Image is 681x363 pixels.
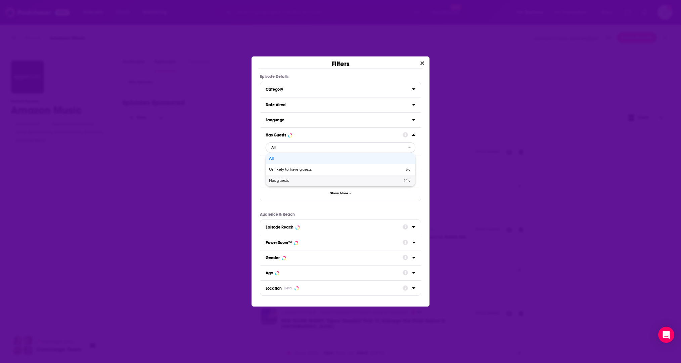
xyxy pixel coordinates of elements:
[266,118,408,122] div: Language
[266,255,280,260] div: Gender
[266,164,415,175] div: Unlikely to have guests
[266,142,415,153] button: close menu
[266,85,412,93] button: Category
[330,192,348,195] span: Show More
[266,253,403,261] button: Gender
[269,179,346,183] span: Has guests
[269,168,358,171] span: Unlikely to have guests
[418,59,427,68] button: Close
[271,146,276,149] span: All
[266,100,412,109] button: Date Aired
[266,103,408,107] div: Date Aired
[260,212,421,217] p: Audience & Reach
[284,286,292,290] div: Beta
[269,157,410,160] span: All
[266,153,415,164] div: All
[266,286,282,291] span: Location
[266,175,415,186] div: Has guests
[266,238,403,246] button: Power Score™
[404,178,410,183] span: 14k
[266,87,408,92] div: Category
[658,327,674,343] div: Open Intercom Messenger
[260,186,421,201] button: Show More
[266,142,415,153] h2: filter dropdown
[266,130,403,139] button: Has Guests
[266,223,403,231] button: Episode Reach
[332,56,350,68] h2: Filters
[266,133,286,137] div: Has Guests
[266,225,293,230] div: Episode Reach
[266,283,403,292] button: LocationBeta
[266,115,412,124] button: Language
[266,271,273,275] div: Age
[266,268,403,277] button: Age
[260,74,421,79] p: Episode Details
[406,167,410,172] span: 5k
[266,240,292,245] div: Power Score™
